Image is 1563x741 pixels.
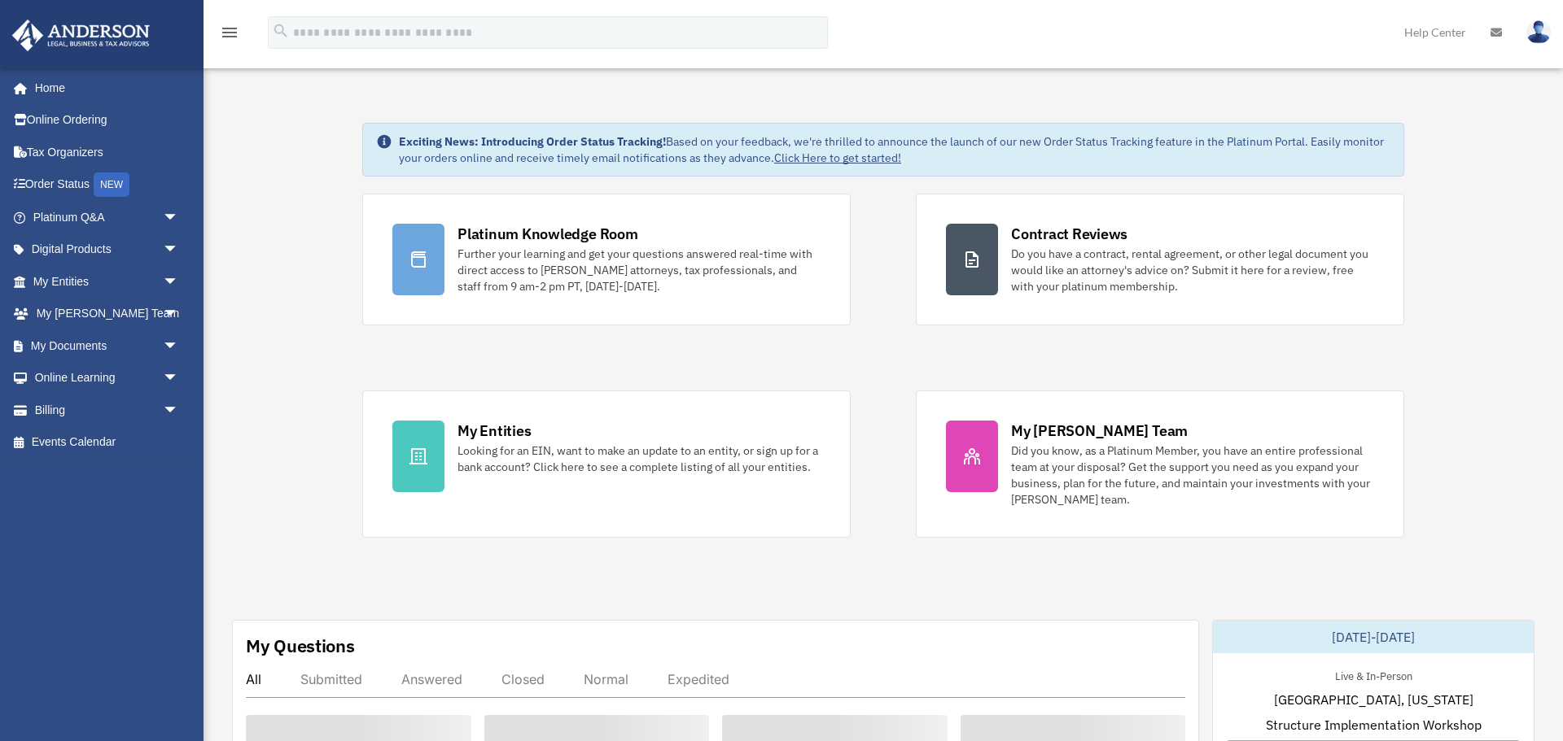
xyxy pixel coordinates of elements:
div: [DATE]-[DATE] [1213,621,1534,653]
div: My [PERSON_NAME] Team [1011,421,1188,441]
a: Billingarrow_drop_down [11,394,204,426]
div: Live & In-Person [1322,666,1425,683]
div: Submitted [300,671,362,687]
span: [GEOGRAPHIC_DATA], [US_STATE] [1274,690,1473,709]
span: arrow_drop_down [163,329,195,363]
div: Answered [401,671,462,687]
div: My Questions [246,634,355,658]
i: search [272,22,290,40]
div: NEW [94,172,129,197]
div: Do you have a contract, rental agreement, or other legal document you would like an attorney's ad... [1011,246,1374,294]
span: arrow_drop_down [163,201,195,234]
a: My Entitiesarrow_drop_down [11,265,204,298]
div: Normal [584,671,628,687]
a: menu [220,28,239,42]
a: Events Calendar [11,426,204,459]
span: arrow_drop_down [163,265,195,299]
div: Did you know, as a Platinum Member, you have an entire professional team at your disposal? Get th... [1011,442,1374,508]
span: arrow_drop_down [163,233,195,267]
div: Further your learning and get your questions answered real-time with direct access to [PERSON_NAM... [458,246,821,294]
div: All [246,671,261,687]
a: Tax Organizers [11,136,204,168]
img: User Pic [1526,20,1551,44]
span: Structure Implementation Workshop [1266,715,1482,734]
i: menu [220,23,239,42]
a: Platinum Q&Aarrow_drop_down [11,201,204,233]
img: Anderson Advisors Platinum Portal [7,20,155,51]
a: Platinum Knowledge Room Further your learning and get your questions answered real-time with dire... [362,194,851,325]
a: My Entities Looking for an EIN, want to make an update to an entity, or sign up for a bank accoun... [362,390,851,538]
a: My [PERSON_NAME] Teamarrow_drop_down [11,298,204,330]
a: Digital Productsarrow_drop_down [11,233,204,266]
div: Expedited [668,671,729,687]
span: arrow_drop_down [163,394,195,427]
div: Based on your feedback, we're thrilled to announce the launch of our new Order Status Tracking fe... [399,133,1390,166]
a: Online Ordering [11,104,204,137]
div: Closed [501,671,545,687]
a: Order StatusNEW [11,168,204,202]
span: arrow_drop_down [163,298,195,331]
a: My [PERSON_NAME] Team Did you know, as a Platinum Member, you have an entire professional team at... [916,390,1404,538]
div: Looking for an EIN, want to make an update to an entity, or sign up for a bank account? Click her... [458,442,821,475]
div: My Entities [458,421,531,441]
strong: Exciting News: Introducing Order Status Tracking! [399,134,666,149]
span: arrow_drop_down [163,362,195,395]
a: Click Here to get started! [774,150,901,165]
a: Contract Reviews Do you have a contract, rental agreement, or other legal document you would like... [916,194,1404,325]
a: Home [11,72,195,104]
a: Online Learningarrow_drop_down [11,362,204,394]
div: Contract Reviews [1011,224,1127,244]
a: My Documentsarrow_drop_down [11,329,204,362]
div: Platinum Knowledge Room [458,224,638,244]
